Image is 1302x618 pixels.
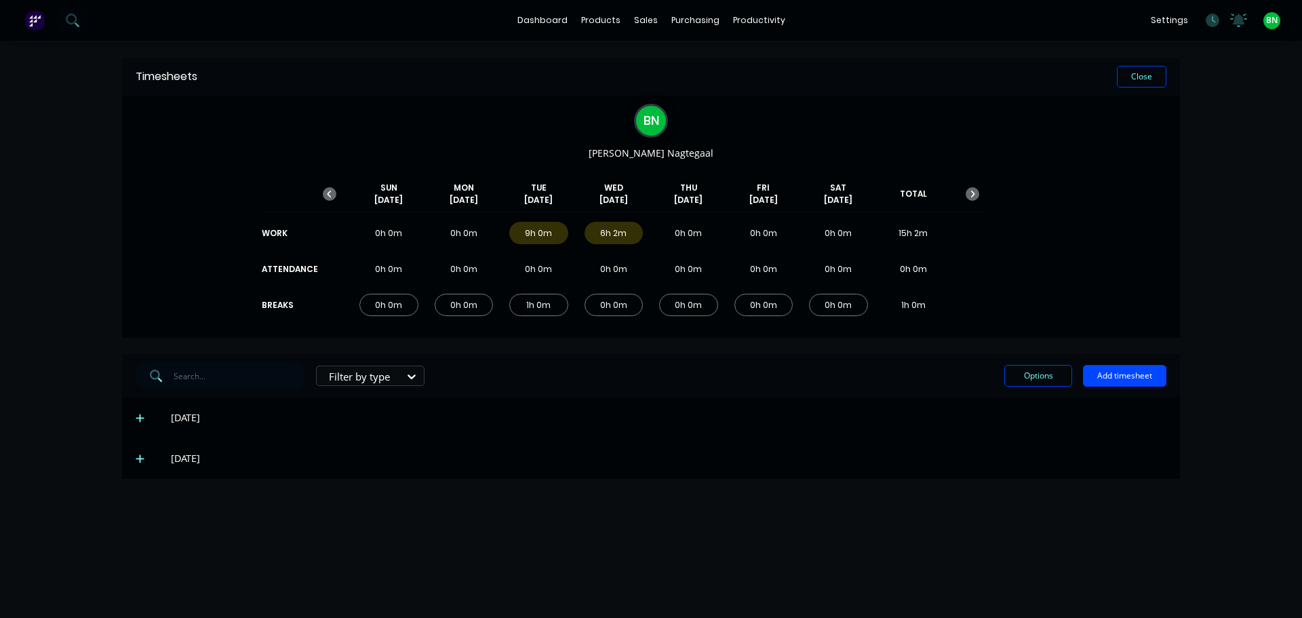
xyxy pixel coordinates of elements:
span: FRI [757,182,770,194]
div: 0h 0m [734,222,793,244]
div: [DATE] [171,451,1166,466]
div: 9h 0m [509,222,568,244]
span: THU [680,182,697,194]
span: [DATE] [824,194,852,206]
span: TOTAL [900,188,927,200]
div: ATTENDANCE [262,263,316,275]
input: Search... [174,362,306,389]
div: products [574,10,627,31]
div: WORK [262,227,316,239]
div: 15h 2m [884,222,943,244]
div: purchasing [665,10,726,31]
div: 0h 0m [359,258,418,280]
div: 1h 0m [884,294,943,316]
span: [DATE] [374,194,403,206]
div: 0h 0m [809,258,868,280]
div: 0h 0m [734,258,793,280]
span: [DATE] [674,194,703,206]
div: 0h 0m [659,222,718,244]
div: 0h 0m [585,294,644,316]
div: settings [1144,10,1195,31]
div: B N [634,104,668,138]
span: [DATE] [450,194,478,206]
div: 0h 0m [359,222,418,244]
div: productivity [726,10,792,31]
div: 0h 0m [809,222,868,244]
div: 0h 0m [585,258,644,280]
button: Options [1004,365,1072,387]
a: dashboard [511,10,574,31]
span: TUE [531,182,547,194]
div: 6h 2m [585,222,644,244]
span: [DATE] [749,194,778,206]
span: SUN [380,182,397,194]
div: 0h 0m [659,258,718,280]
span: WED [604,182,623,194]
span: [PERSON_NAME] Nagtegaal [589,146,713,160]
div: BREAKS [262,299,316,311]
button: Add timesheet [1083,365,1166,387]
div: 0h 0m [509,258,568,280]
div: 0h 0m [734,294,793,316]
button: Close [1117,66,1166,88]
div: 0h 0m [809,294,868,316]
span: MON [454,182,474,194]
img: Factory [24,10,45,31]
span: SAT [830,182,846,194]
div: [DATE] [171,410,1166,425]
div: 0h 0m [435,258,494,280]
div: 0h 0m [884,258,943,280]
div: 0h 0m [359,294,418,316]
span: [DATE] [524,194,553,206]
div: 0h 0m [659,294,718,316]
span: [DATE] [599,194,628,206]
div: sales [627,10,665,31]
div: 0h 0m [435,294,494,316]
div: 0h 0m [435,222,494,244]
div: Timesheets [136,69,197,85]
div: 1h 0m [509,294,568,316]
span: BN [1266,14,1278,26]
